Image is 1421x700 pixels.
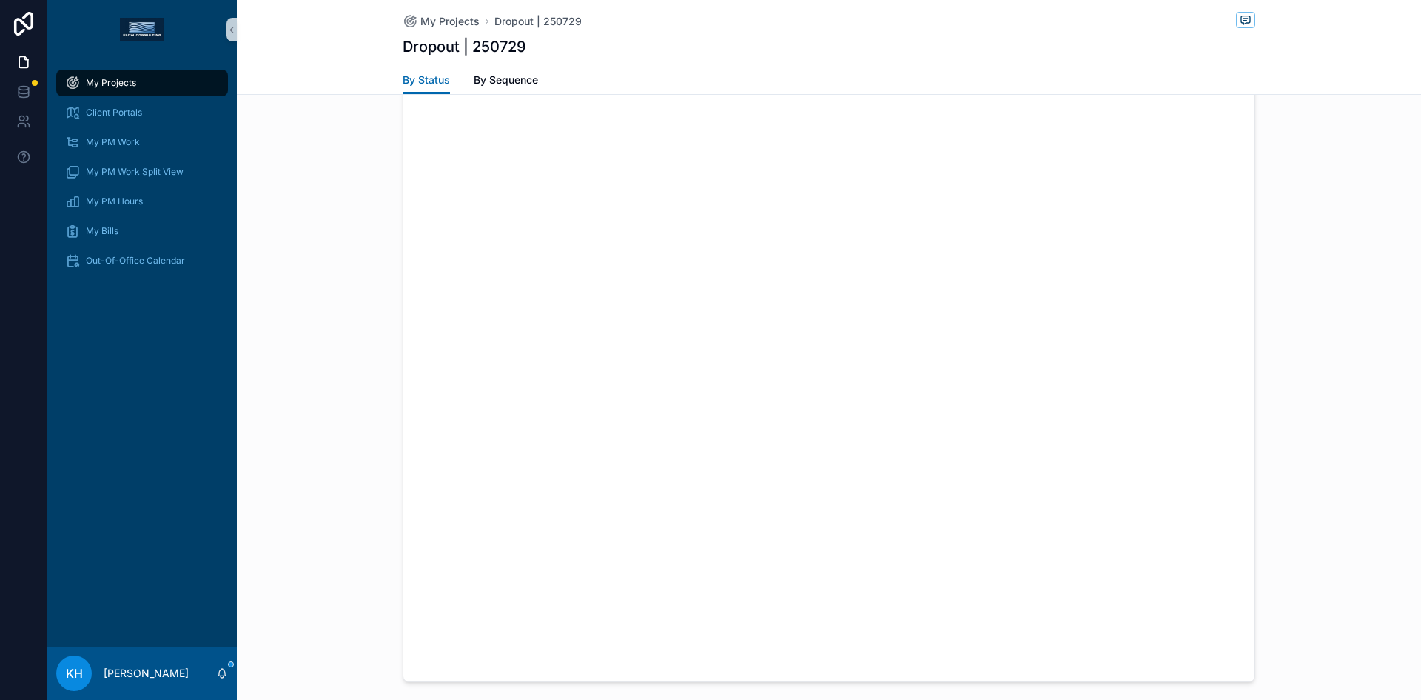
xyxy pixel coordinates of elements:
span: My PM Hours [86,196,143,207]
span: By Sequence [474,73,538,87]
a: My Projects [56,70,228,96]
a: My PM Work Split View [56,159,228,185]
p: [PERSON_NAME] [104,666,189,681]
span: My PM Work Split View [86,166,184,178]
span: By Status [403,73,450,87]
a: By Status [403,67,450,95]
span: My Bills [86,225,118,237]
a: My Bills [56,218,228,244]
img: App logo [120,18,164,41]
a: By Sequence [474,67,538,96]
a: My Projects [403,14,480,29]
a: Dropout | 250729 [494,14,582,29]
a: My PM Hours [56,188,228,215]
a: My PM Work [56,129,228,156]
span: Out-Of-Office Calendar [86,255,185,267]
a: Client Portals [56,99,228,126]
span: Client Portals [86,107,142,119]
h1: Dropout | 250729 [403,36,526,57]
div: scrollable content [47,59,237,293]
span: My PM Work [86,136,140,148]
span: KH [66,664,83,682]
span: My Projects [420,14,480,29]
a: Out-Of-Office Calendar [56,247,228,274]
span: My Projects [86,77,136,89]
